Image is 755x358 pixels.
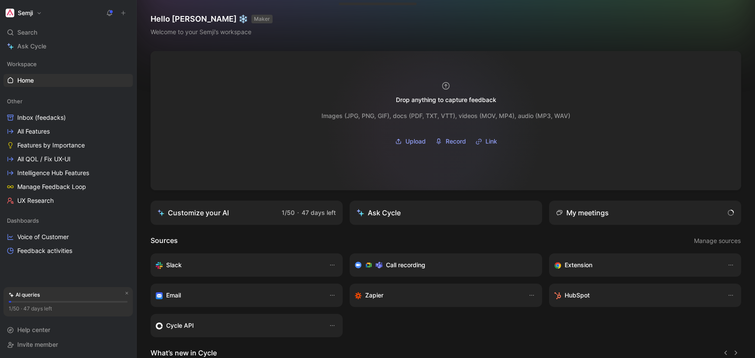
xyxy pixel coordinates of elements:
button: Ask Cycle [350,201,542,225]
div: Search [3,26,133,39]
span: Intelligence Hub Features [17,169,89,177]
span: · [297,209,299,216]
h1: Hello [PERSON_NAME] ❄️ [151,14,273,24]
a: UX Research [3,194,133,207]
h2: What’s new in Cycle [151,348,217,358]
h1: Semji [18,9,33,17]
button: MAKER [251,15,273,23]
a: Inbox (feedacks) [3,111,133,124]
span: 1/50 [282,209,295,216]
a: All Features [3,125,133,138]
a: All QOL / Fix UX-UI [3,153,133,166]
span: Search [17,27,37,38]
div: Forward emails to your feedback inbox [156,290,320,300]
span: All Features [17,127,50,136]
span: Dashboards [7,216,39,225]
h3: Call recording [386,260,425,270]
a: Home [3,74,133,87]
span: Home [17,76,34,85]
div: Invite member [3,338,133,351]
h3: Slack [166,260,182,270]
a: Ask Cycle [3,40,133,53]
span: Help center [17,326,50,333]
div: Sync your customers, send feedback and get updates in Slack [156,260,320,270]
span: Features by Importance [17,141,85,150]
a: Customize your AI1/50·47 days left [151,201,343,225]
h3: Zapier [365,290,383,300]
span: Inbox (feedacks) [17,113,66,122]
span: Manage Feedback Loop [17,182,86,191]
div: Help center [3,323,133,336]
a: Voice of Customer [3,230,133,243]
span: Feedback activities [17,246,72,255]
span: Ask Cycle [17,41,46,51]
span: Link [485,136,497,147]
span: Record [446,136,466,147]
span: UX Research [17,196,54,205]
h3: Cycle API [166,320,194,331]
div: Record & transcribe meetings from Zoom, Meet & Teams. [355,260,530,270]
span: Voice of Customer [17,233,69,241]
div: Capture feedback from thousands of sources with Zapier (survey results, recordings, sheets, etc). [355,290,519,300]
div: Sync customers & send feedback from custom sources. Get inspired by our favorite use case [156,320,320,331]
h3: Extension [565,260,592,270]
button: Record [432,135,469,148]
div: Drop anything to capture feedback [396,95,496,105]
h2: Sources [151,235,178,246]
h3: HubSpot [565,290,590,300]
div: Dashboards [3,214,133,227]
span: Other [7,97,22,105]
div: Welcome to your Semji’s workspace [151,27,273,37]
span: Invite member [17,341,58,348]
a: Intelligence Hub Features [3,166,133,179]
button: Link [472,135,500,148]
h3: Email [166,290,181,300]
span: 47 days left [302,209,336,216]
button: Manage sources [694,235,741,246]
div: DashboardsVoice of CustomerFeedback activities [3,214,133,257]
span: Workspace [7,60,37,68]
div: 1/50 · 47 days left [9,304,52,313]
button: SemjiSemji [3,7,44,19]
span: Manage sources [694,236,741,246]
span: Upload [405,136,426,147]
a: Feedback activities [3,244,133,257]
div: AI queries [9,291,40,299]
button: Upload [392,135,429,148]
span: All QOL / Fix UX-UI [17,155,71,163]
div: Other [3,95,133,108]
img: Semji [6,9,14,17]
a: Features by Importance [3,139,133,152]
a: Manage Feedback Loop [3,180,133,193]
div: Images (JPG, PNG, GIF), docs (PDF, TXT, VTT), videos (MOV, MP4), audio (MP3, WAV) [321,111,570,121]
div: Workspace [3,58,133,70]
div: Ask Cycle [357,208,401,218]
div: My meetings [556,208,609,218]
div: Capture feedback from anywhere on the web [554,260,719,270]
div: Customize your AI [157,208,229,218]
div: OtherInbox (feedacks)All FeaturesFeatures by ImportanceAll QOL / Fix UX-UIIntelligence Hub Featur... [3,95,133,207]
